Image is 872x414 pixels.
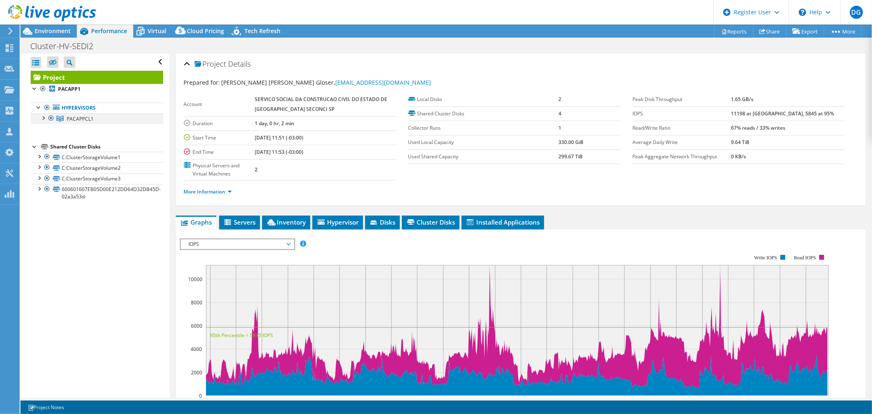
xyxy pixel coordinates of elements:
[336,79,431,86] a: [EMAIL_ADDRESS][DOMAIN_NAME]
[222,79,431,86] span: [PERSON_NAME] [PERSON_NAME] Gloser,
[67,115,94,122] span: PACAPPCL1
[191,299,202,306] text: 8000
[255,134,303,141] b: [DATE] 11:51 (-03:00)
[27,42,106,51] h1: Cluster-HV-SEDI2
[558,96,561,103] b: 2
[466,218,540,226] span: Installed Applications
[558,110,561,117] b: 4
[731,153,746,160] b: 0 KB/s
[255,166,258,173] b: 2
[31,184,163,202] a: 600601607EB05D00E212DD64D32DB45D-02a3a53d-
[185,239,290,249] span: IOPS
[824,25,862,38] a: More
[794,255,816,261] text: Read IOPS
[31,103,163,113] a: Hypervisors
[408,138,559,146] label: Used Local Capacity
[191,369,202,376] text: 2000
[22,402,70,412] a: Project Notes
[184,148,255,156] label: End Time
[31,84,163,94] a: PACAPP1
[316,218,359,226] span: Hypervisor
[731,124,785,131] b: 67% reads / 33% writes
[799,9,806,16] svg: \n
[191,346,202,353] text: 4000
[184,79,220,86] label: Prepared for:
[369,218,396,226] span: Disks
[199,392,202,399] text: 0
[266,218,306,226] span: Inventory
[223,218,256,226] span: Servers
[210,332,273,339] text: 95th Percentile = 5845 IOPS
[558,139,583,146] b: 330.00 GiB
[184,162,255,178] label: Physical Servers and Virtual Machines
[633,124,731,132] label: Read/Write Ratio
[633,110,731,118] label: IOPS
[184,119,255,128] label: Duration
[31,162,163,173] a: C:ClusterStorageVolume2
[731,110,834,117] b: 11198 at [GEOGRAPHIC_DATA], 5845 at 95%
[633,95,731,103] label: Peak Disk Throughput
[188,276,202,283] text: 10000
[31,71,163,84] a: Project
[35,27,71,35] span: Environment
[255,96,387,112] b: SERVICO SOCIAL DA CONSTRUCAO CIVIL DO ESTADO DE [GEOGRAPHIC_DATA] SECONCI SP
[731,139,749,146] b: 9.64 TiB
[408,95,559,103] label: Local Disks
[191,322,202,329] text: 6000
[633,153,731,161] label: Peak Aggregate Network Throughput
[408,153,559,161] label: Used Shared Capacity
[406,218,455,226] span: Cluster Disks
[31,173,163,184] a: C:ClusterStorageVolume3
[255,148,303,155] b: [DATE] 11:53 (-03:00)
[255,120,294,127] b: 1 day, 0 hr, 2 min
[754,255,777,261] text: Write IOPS
[50,142,163,152] div: Shared Cluster Disks
[850,6,863,19] span: DG
[91,27,127,35] span: Performance
[753,25,787,38] a: Share
[195,60,226,68] span: Project
[184,134,255,142] label: Start Time
[229,59,251,69] span: Details
[558,124,561,131] b: 1
[408,110,559,118] label: Shared Cluster Disks
[180,218,212,226] span: Graphs
[786,25,824,38] a: Export
[244,27,280,35] span: Tech Refresh
[714,25,753,38] a: Reports
[187,27,224,35] span: Cloud Pricing
[731,96,753,103] b: 1.65 GB/s
[31,113,163,124] a: PACAPPCL1
[408,124,559,132] label: Collector Runs
[184,188,232,195] a: More Information
[184,100,255,108] label: Account
[633,138,731,146] label: Average Daily Write
[558,153,583,160] b: 299.67 TiB
[148,27,166,35] span: Virtual
[58,85,81,92] b: PACAPP1
[31,152,163,162] a: C:ClusterStorageVolume1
